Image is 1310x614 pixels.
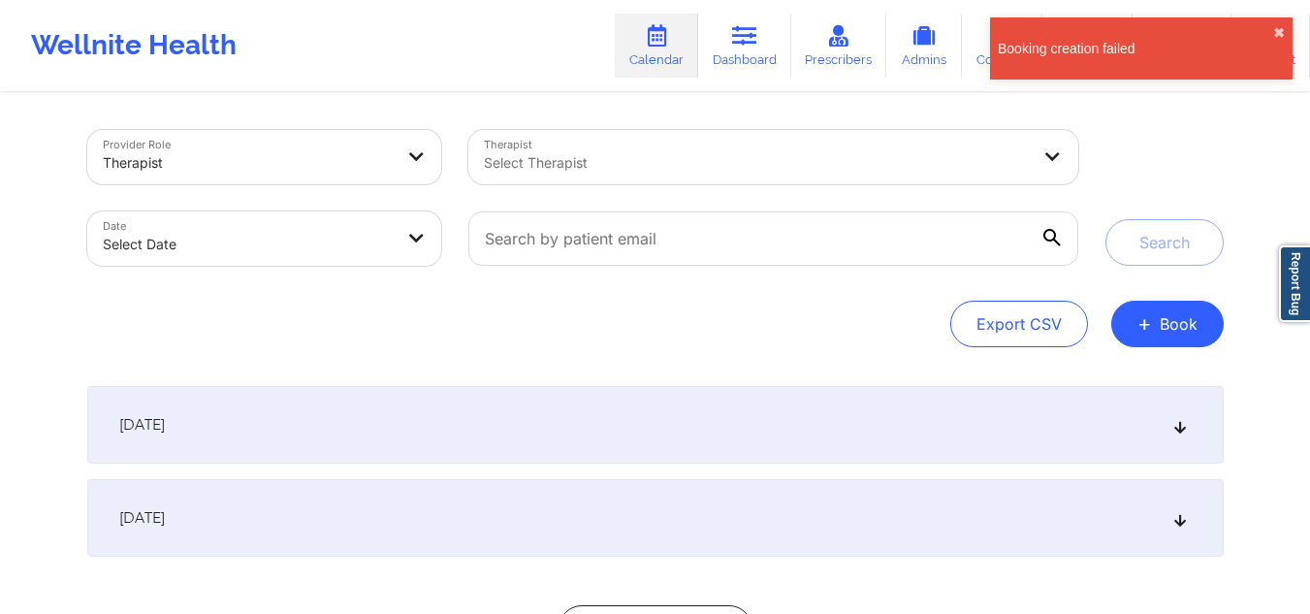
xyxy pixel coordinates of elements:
div: Therapist [103,142,394,184]
a: Coaches [962,14,1042,78]
div: Select Date [103,223,394,266]
a: Report Bug [1279,245,1310,322]
span: [DATE] [119,415,165,435]
a: Dashboard [698,14,791,78]
a: Calendar [615,14,698,78]
button: Search [1105,219,1224,266]
button: Export CSV [950,301,1088,347]
input: Search by patient email [468,211,1077,266]
button: close [1273,25,1285,41]
div: Booking creation failed [998,39,1273,58]
span: + [1137,318,1152,329]
a: Admins [886,14,962,78]
button: +Book [1111,301,1224,347]
span: [DATE] [119,508,165,528]
a: Prescribers [791,14,887,78]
